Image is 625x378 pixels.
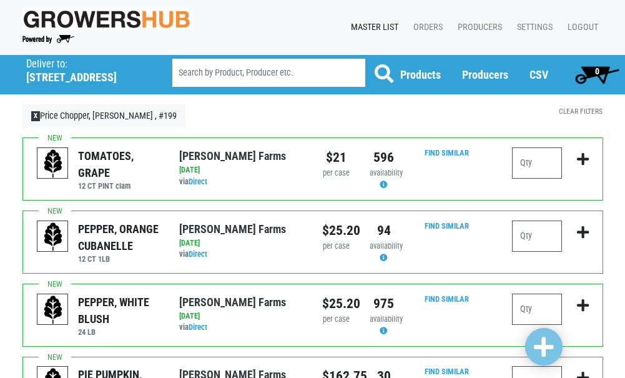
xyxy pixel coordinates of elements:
a: Find Similar [425,367,469,376]
div: 94 [370,221,398,241]
a: Direct [189,177,207,186]
div: per case [322,167,351,179]
a: [PERSON_NAME] Farms [179,296,286,309]
span: availability [370,168,403,177]
input: Qty [512,221,562,252]
div: 975 [370,294,398,314]
div: [DATE] [179,311,303,322]
span: 0 [595,66,599,76]
a: CSV [529,68,548,81]
div: TOMATOES, GRAPE [78,147,160,181]
div: $25.20 [322,294,351,314]
div: via [179,176,303,188]
img: placeholder-variety-43d6402dacf2d531de610a020419775a.svg [37,294,69,326]
a: Direct [189,322,207,332]
a: Master List [341,16,403,39]
a: Logout [558,16,603,39]
a: Products [400,68,441,81]
h6: 12 CT PINT clam [78,181,160,191]
img: placeholder-variety-43d6402dacf2d531de610a020419775a.svg [37,221,69,252]
h6: 12 CT 1LB [78,254,160,264]
h6: 24 LB [78,327,160,337]
p: Deliver to: [26,58,140,71]
a: Find Similar [425,294,469,304]
a: [PERSON_NAME] Farms [179,149,286,162]
a: XPrice Chopper, [PERSON_NAME] , #199 [22,104,186,128]
div: via [179,249,303,261]
a: 0 [569,62,625,87]
img: placeholder-variety-43d6402dacf2d531de610a020419775a.svg [37,148,69,179]
span: X [31,111,41,121]
div: $21 [322,147,351,167]
a: Direct [189,249,207,259]
div: $25.20 [322,221,351,241]
div: 596 [370,147,398,167]
input: Qty [512,294,562,325]
img: original-fc7597fdc6adbb9d0e2ae620e786d1a2.jpg [22,8,190,30]
a: Producers [448,16,507,39]
a: Clear Filters [559,107,603,116]
a: Orders [403,16,448,39]
div: via [179,322,303,334]
input: Qty [512,147,562,179]
img: Powered by Big Wheelbarrow [22,35,74,44]
a: [PERSON_NAME] Farms [179,222,286,236]
div: per case [322,241,351,252]
a: Producers [462,68,508,81]
div: [DATE] [179,164,303,176]
span: availability [370,314,403,324]
input: Search by Product, Producer etc. [172,59,365,87]
a: Settings [507,16,558,39]
div: per case [322,314,351,326]
a: Find Similar [425,148,469,157]
a: Find Similar [425,221,469,231]
div: [DATE] [179,237,303,249]
span: availability [370,241,403,251]
h5: [STREET_ADDRESS] [26,71,140,84]
div: PEPPER, WHITE BLUSH [78,294,160,327]
span: Price Chopper, Cicero , #199 (5701 Cir Dr E, Cicero, NY 13039, USA) [26,55,150,84]
div: PEPPER, ORANGE CUBANELLE [78,221,160,254]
